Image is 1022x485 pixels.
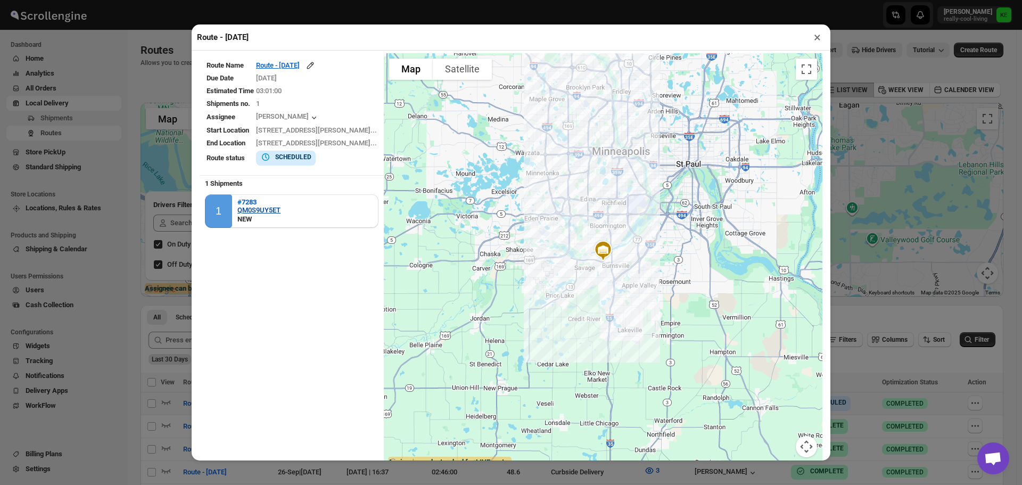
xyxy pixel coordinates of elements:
div: [STREET_ADDRESS][PERSON_NAME]... [256,125,377,136]
span: Route status [207,154,245,162]
h2: Route - [DATE] [197,32,249,43]
button: Show street map [389,59,433,80]
span: End Location [207,139,245,147]
span: Shipments no. [207,100,250,108]
b: 1 Shipments [200,174,248,193]
div: [STREET_ADDRESS][PERSON_NAME]... [256,138,377,149]
label: Assignee can be tracked for LIVE routes [388,457,512,467]
button: SCHEDULED [260,152,311,162]
span: [DATE] [256,74,277,82]
div: 1 [216,205,221,217]
b: #7283 [237,198,257,206]
button: Show satellite imagery [433,59,492,80]
span: Estimated Time [207,87,254,95]
button: [PERSON_NAME] [256,112,319,123]
button: Route - [DATE] [256,60,316,71]
div: Open chat [977,442,1009,474]
button: × [810,30,825,45]
button: #7283 [237,198,281,206]
span: Route Name [207,61,244,69]
span: 1 [256,100,260,108]
button: QM0S9UY5ET [237,206,281,214]
span: Start Location [207,126,249,134]
button: Map camera controls [796,436,817,457]
div: NEW [237,214,281,225]
button: Toggle fullscreen view [796,59,817,80]
b: SCHEDULED [275,153,311,161]
span: Assignee [207,113,235,121]
span: 03:01:00 [256,87,282,95]
a: Open this area in Google Maps (opens a new window) [386,456,422,470]
img: Google [386,456,422,470]
span: Due Date [207,74,234,82]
